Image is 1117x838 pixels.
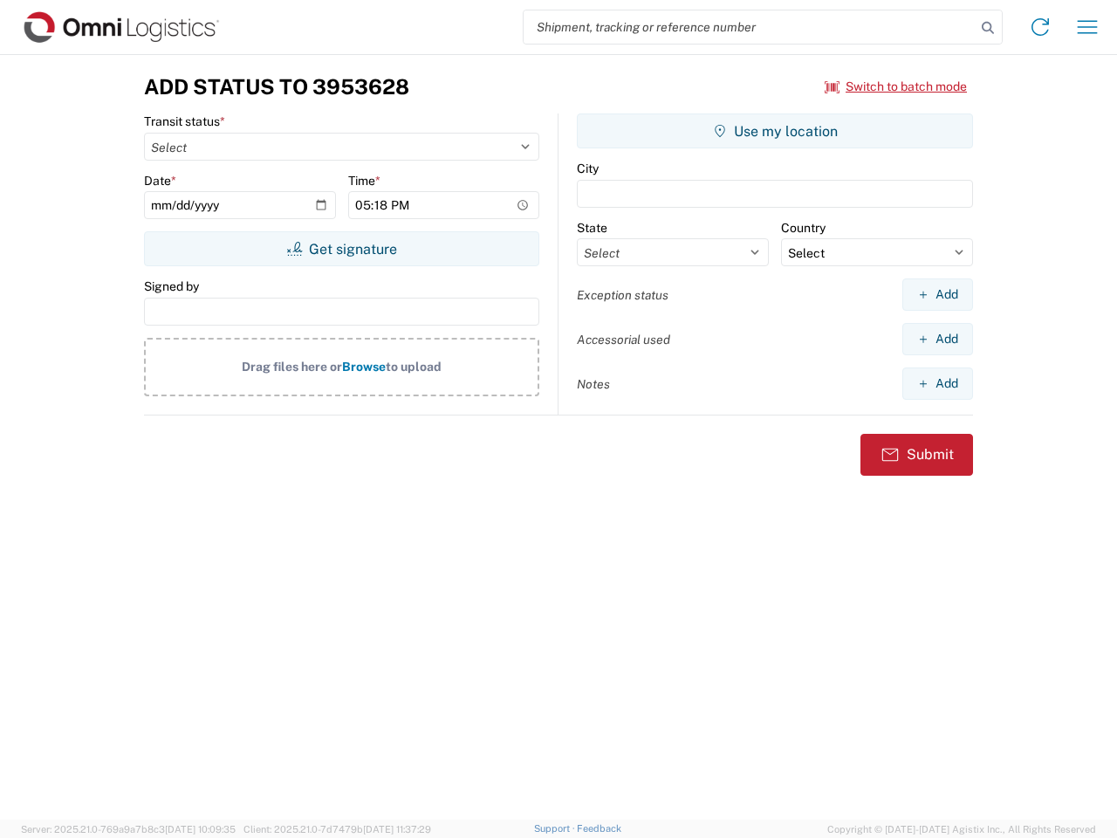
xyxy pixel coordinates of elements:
[144,173,176,189] label: Date
[781,220,826,236] label: Country
[242,360,342,374] span: Drag files here or
[825,72,967,101] button: Switch to batch mode
[577,220,607,236] label: State
[577,287,668,303] label: Exception status
[144,74,409,100] h3: Add Status to 3953628
[577,376,610,392] label: Notes
[144,231,539,266] button: Get signature
[902,278,973,311] button: Add
[577,823,621,834] a: Feedback
[165,824,236,835] span: [DATE] 10:09:35
[827,821,1096,837] span: Copyright © [DATE]-[DATE] Agistix Inc., All Rights Reserved
[902,367,973,400] button: Add
[243,824,431,835] span: Client: 2025.21.0-7d7479b
[386,360,442,374] span: to upload
[363,824,431,835] span: [DATE] 11:37:29
[577,113,973,148] button: Use my location
[534,823,578,834] a: Support
[902,323,973,355] button: Add
[577,161,599,176] label: City
[144,278,199,294] label: Signed by
[342,360,386,374] span: Browse
[348,173,380,189] label: Time
[21,824,236,835] span: Server: 2025.21.0-769a9a7b8c3
[577,332,670,347] label: Accessorial used
[860,434,973,476] button: Submit
[144,113,225,129] label: Transit status
[524,10,976,44] input: Shipment, tracking or reference number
